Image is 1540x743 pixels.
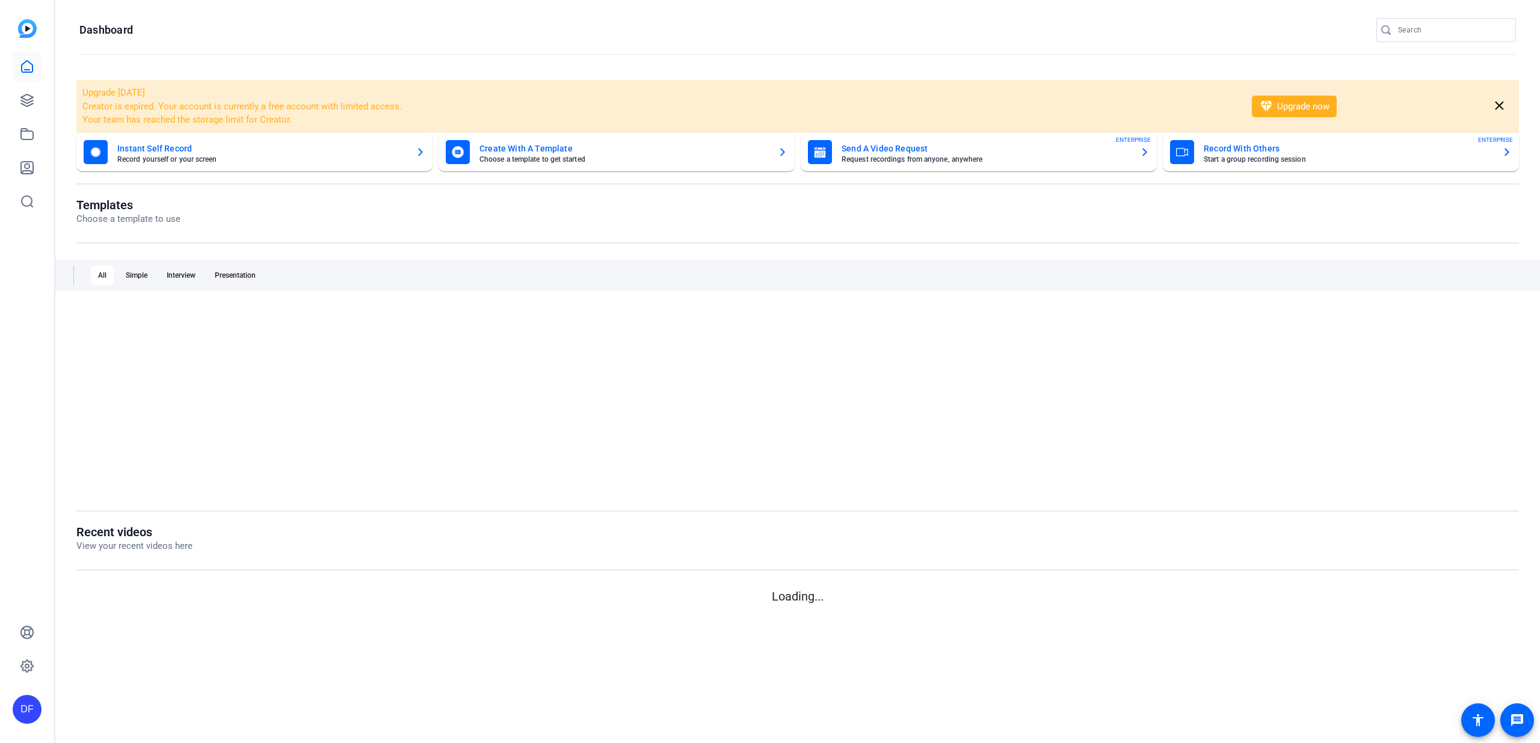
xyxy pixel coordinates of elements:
[117,141,406,156] mat-card-title: Instant Self Record
[76,539,192,553] p: View your recent videos here
[82,113,1236,127] li: Your team has reached the storage limit for Creator.
[479,141,768,156] mat-card-title: Create With A Template
[1259,99,1274,114] mat-icon: diamond
[82,100,1236,114] li: Creator is expired. Your account is currently a free account with limited access.
[1471,713,1485,727] mat-icon: accessibility
[1204,141,1492,156] mat-card-title: Record With Others
[13,695,42,724] div: DF
[1204,156,1492,163] mat-card-subtitle: Start a group recording session
[1510,713,1524,727] mat-icon: message
[439,133,795,171] button: Create With A TemplateChoose a template to get started
[208,266,263,285] div: Presentation
[1398,23,1506,37] input: Search
[159,266,203,285] div: Interview
[76,525,192,539] h1: Recent videos
[18,19,37,38] img: blue-gradient.svg
[842,156,1130,163] mat-card-subtitle: Request recordings from anyone, anywhere
[479,156,768,163] mat-card-subtitle: Choose a template to get started
[1478,135,1513,144] span: ENTERPRISE
[76,212,180,226] p: Choose a template to use
[82,87,145,98] span: Upgrade [DATE]
[119,266,155,285] div: Simple
[117,156,406,163] mat-card-subtitle: Record yourself or your screen
[1252,96,1337,117] button: Upgrade now
[842,141,1130,156] mat-card-title: Send A Video Request
[1163,133,1519,171] button: Record With OthersStart a group recording sessionENTERPRISE
[1116,135,1151,144] span: ENTERPRISE
[76,587,1519,605] p: Loading...
[79,23,133,37] h1: Dashboard
[76,133,433,171] button: Instant Self RecordRecord yourself or your screen
[91,266,114,285] div: All
[1492,99,1507,114] mat-icon: close
[801,133,1157,171] button: Send A Video RequestRequest recordings from anyone, anywhereENTERPRISE
[76,198,180,212] h1: Templates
